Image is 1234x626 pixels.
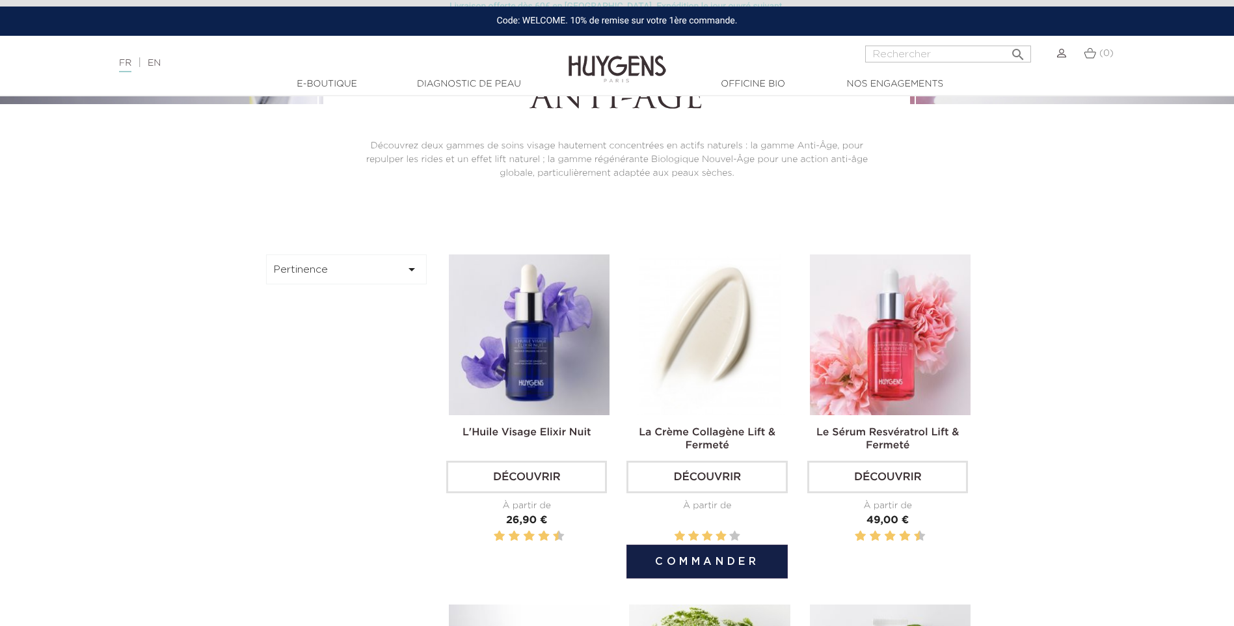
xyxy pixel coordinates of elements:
[626,545,787,578] button: Commander
[688,528,699,545] label: 2
[496,528,503,545] label: 2
[404,262,420,277] i: 
[716,528,726,545] label: 4
[1099,49,1114,58] span: (0)
[449,254,610,415] img: L'Huile Visage Elixir Nuit
[872,528,879,545] label: 4
[729,528,740,545] label: 5
[536,528,538,545] label: 7
[911,528,913,545] label: 9
[404,77,534,91] a: Diagnostic de peau
[816,428,959,451] a: Le Sérum Resvératrol Lift & Fermeté
[852,528,854,545] label: 1
[882,528,884,545] label: 5
[830,77,960,91] a: Nos engagements
[446,461,607,493] a: Découvrir
[807,461,968,493] a: Découvrir
[556,528,562,545] label: 10
[359,81,874,120] h1: Anti-Âge
[810,254,971,415] img: Le Sérum Resvératrol Lift & Fermeté
[897,528,899,545] label: 7
[550,528,552,545] label: 9
[359,139,874,180] p: Découvrez deux gammes de soins visage hautement concentrées en actifs naturels : la gamme Anti-Âg...
[866,515,909,526] span: 49,00 €
[446,499,607,513] div: À partir de
[917,528,923,545] label: 10
[113,55,504,71] div: |
[675,528,685,545] label: 1
[506,528,508,545] label: 3
[865,46,1031,62] input: Rechercher
[506,515,548,526] span: 26,90 €
[511,528,518,545] label: 4
[526,528,532,545] label: 6
[521,528,523,545] label: 5
[1006,42,1030,59] button: 
[887,528,893,545] label: 6
[867,528,869,545] label: 3
[688,77,818,91] a: Officine Bio
[626,461,787,493] a: Découvrir
[1010,43,1026,59] i: 
[119,59,131,72] a: FR
[626,499,787,513] div: À partir de
[262,77,392,91] a: E-Boutique
[541,528,547,545] label: 8
[639,428,775,451] a: La Crème Collagène Lift & Fermeté
[807,499,968,513] div: À partir de
[857,528,864,545] label: 2
[266,254,427,284] button: Pertinence
[902,528,908,545] label: 8
[569,34,666,85] img: Huygens
[491,528,493,545] label: 1
[702,528,712,545] label: 3
[148,59,161,68] a: EN
[463,428,591,438] a: L'Huile Visage Elixir Nuit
